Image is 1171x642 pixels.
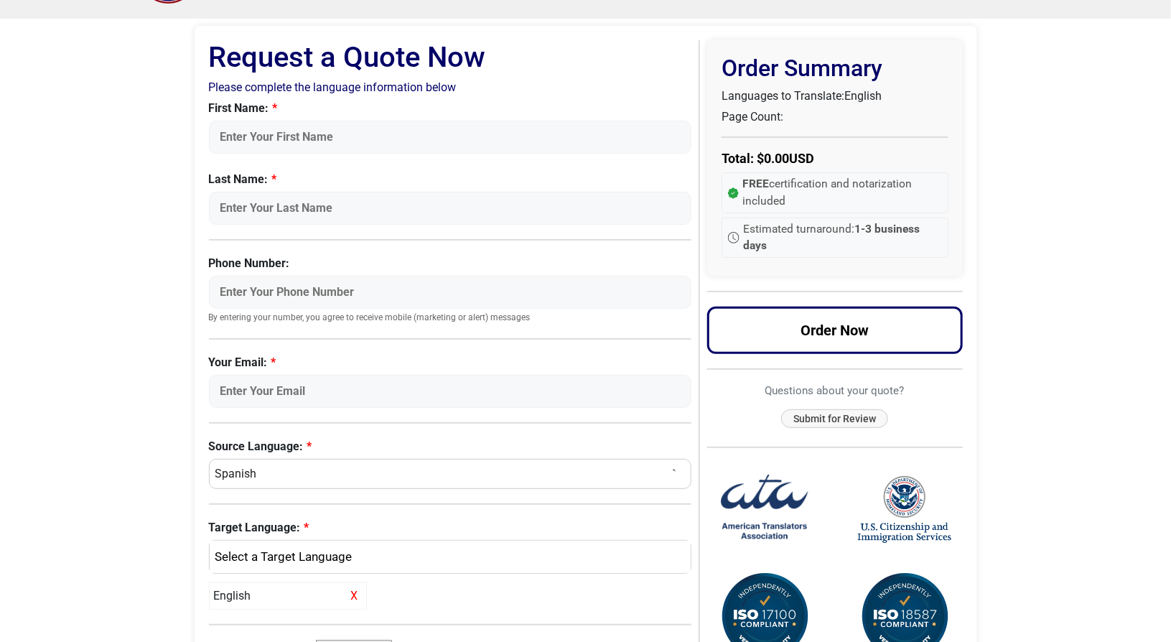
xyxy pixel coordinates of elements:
span: certification and notarization included [743,176,942,210]
img: American Translators Association Logo [718,462,811,556]
input: Enter Your Phone Number [209,276,692,309]
h1: Request a Quote Now [209,40,692,75]
div: English [217,548,677,567]
button: Submit for Review [781,409,888,429]
div: Order Summary [707,40,963,276]
input: Enter Your Last Name [209,192,692,225]
p: Page Count: [722,108,948,126]
strong: FREE [743,177,770,190]
div: English [209,582,367,610]
p: Total: $ USD [722,149,948,168]
img: United States Citizenship and Immigration Services Logo [858,475,951,544]
label: Phone Number: [209,255,692,272]
input: Enter Your Email [209,375,692,408]
label: Your Email: [209,354,692,371]
span: English [844,89,882,103]
label: Source Language: [209,438,692,455]
label: Target Language: [209,519,692,536]
button: Order Now [707,307,963,354]
button: English [209,540,692,574]
h2: Order Summary [722,55,948,82]
h2: Please complete the language information below [209,80,692,94]
h6: Questions about your quote? [707,384,963,397]
span: X [347,587,362,605]
span: Estimated turnaround: [744,221,942,255]
span: 0.00 [764,151,789,166]
label: First Name: [209,100,692,117]
small: By entering your number, you agree to receive mobile (marketing or alert) messages [209,312,692,324]
input: Enter Your First Name [209,121,692,154]
label: Last Name: [209,171,692,188]
p: Languages to Translate: [722,88,948,105]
